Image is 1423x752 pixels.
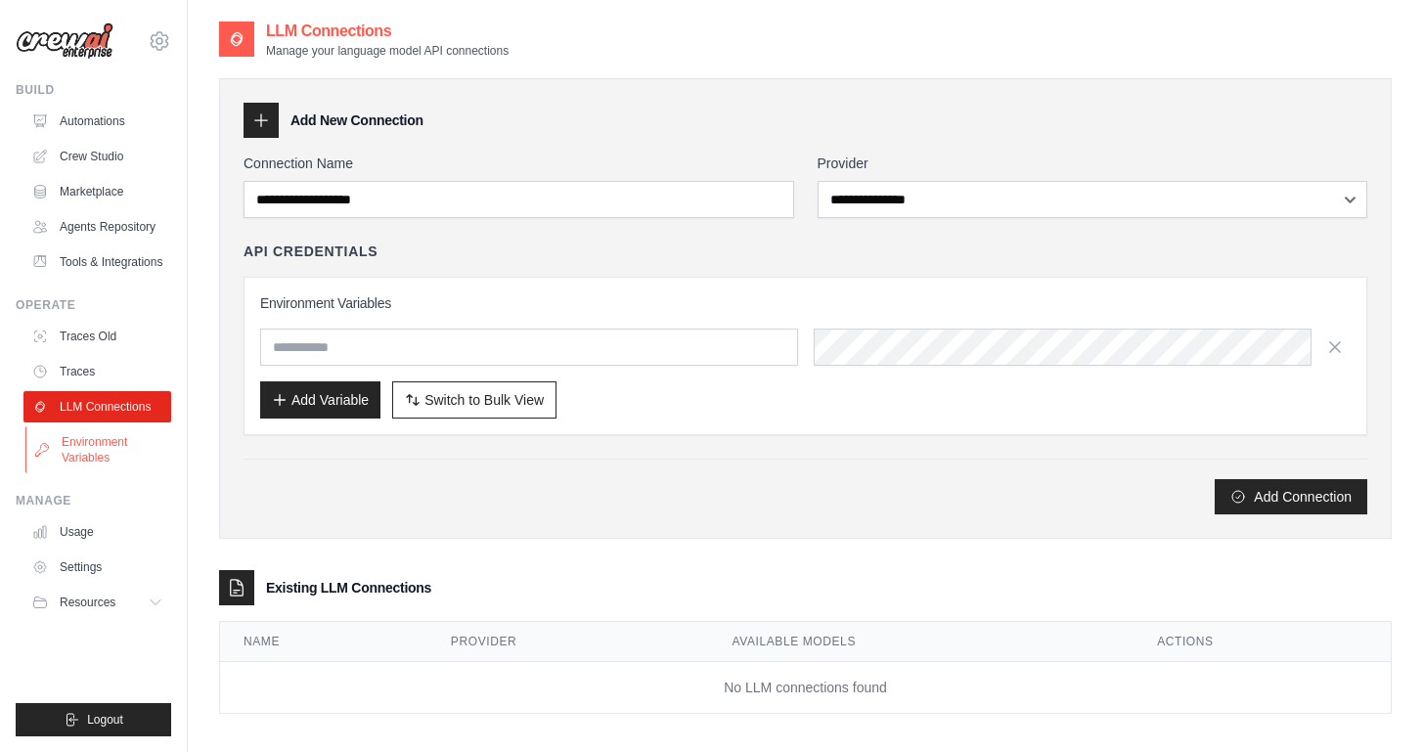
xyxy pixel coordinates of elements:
[244,154,794,173] label: Connection Name
[708,622,1134,662] th: Available Models
[16,493,171,509] div: Manage
[16,22,113,60] img: Logo
[23,391,171,422] a: LLM Connections
[424,390,544,410] span: Switch to Bulk View
[220,622,427,662] th: Name
[818,154,1368,173] label: Provider
[60,595,115,610] span: Resources
[266,20,509,43] h2: LLM Connections
[244,242,378,261] h4: API Credentials
[220,662,1391,714] td: No LLM connections found
[266,578,431,597] h3: Existing LLM Connections
[260,381,380,419] button: Add Variable
[23,211,171,243] a: Agents Repository
[23,587,171,618] button: Resources
[1134,622,1391,662] th: Actions
[23,176,171,207] a: Marketplace
[23,552,171,583] a: Settings
[25,426,173,473] a: Environment Variables
[23,141,171,172] a: Crew Studio
[392,381,556,419] button: Switch to Bulk View
[266,43,509,59] p: Manage your language model API connections
[16,703,171,736] button: Logout
[260,293,1351,313] h3: Environment Variables
[23,246,171,278] a: Tools & Integrations
[1215,479,1367,514] button: Add Connection
[290,111,423,130] h3: Add New Connection
[16,297,171,313] div: Operate
[23,106,171,137] a: Automations
[427,622,709,662] th: Provider
[16,82,171,98] div: Build
[87,712,123,728] span: Logout
[23,321,171,352] a: Traces Old
[23,356,171,387] a: Traces
[23,516,171,548] a: Usage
